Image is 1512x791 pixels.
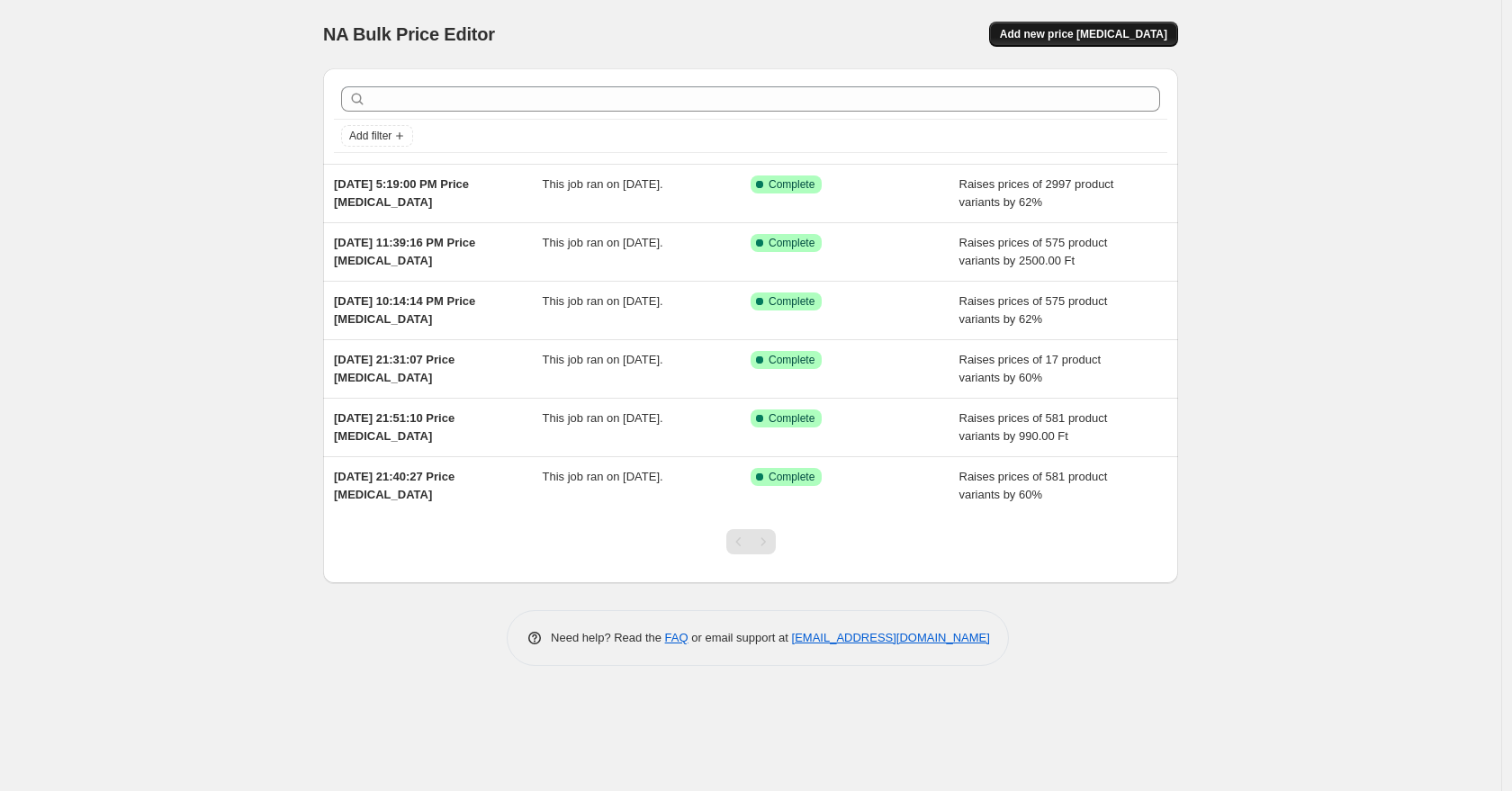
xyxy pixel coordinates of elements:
span: Raises prices of 2997 product variants by 62% [959,177,1114,209]
span: Raises prices of 581 product variants by 990.00 Ft [959,411,1108,443]
span: This job ran on [DATE]. [543,470,663,483]
span: This job ran on [DATE]. [543,353,663,366]
span: This job ran on [DATE]. [543,411,663,425]
span: NA Bulk Price Editor [323,24,495,44]
span: Complete [769,236,814,250]
span: [DATE] 10:14:14 PM Price [MEDICAL_DATA] [334,294,475,326]
span: or email support at [688,631,792,644]
span: Add filter [349,129,391,143]
span: [DATE] 21:51:10 Price [MEDICAL_DATA] [334,411,454,443]
span: This job ran on [DATE]. [543,294,663,308]
button: Add new price [MEDICAL_DATA] [989,22,1178,47]
span: Complete [769,353,814,367]
button: Add filter [341,125,413,147]
span: This job ran on [DATE]. [543,236,663,249]
span: [DATE] 11:39:16 PM Price [MEDICAL_DATA] [334,236,475,267]
span: Complete [769,177,814,192]
span: Complete [769,470,814,484]
span: Complete [769,294,814,309]
span: This job ran on [DATE]. [543,177,663,191]
span: Raises prices of 581 product variants by 60% [959,470,1108,501]
span: [DATE] 21:31:07 Price [MEDICAL_DATA] [334,353,454,384]
span: Raises prices of 575 product variants by 2500.00 Ft [959,236,1108,267]
span: Raises prices of 575 product variants by 62% [959,294,1108,326]
span: [DATE] 5:19:00 PM Price [MEDICAL_DATA] [334,177,469,209]
span: Complete [769,411,814,426]
a: FAQ [665,631,688,644]
nav: Pagination [726,529,776,554]
span: Add new price [MEDICAL_DATA] [1000,27,1167,41]
span: Raises prices of 17 product variants by 60% [959,353,1102,384]
span: [DATE] 21:40:27 Price [MEDICAL_DATA] [334,470,454,501]
a: [EMAIL_ADDRESS][DOMAIN_NAME] [792,631,990,644]
span: Need help? Read the [551,631,665,644]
